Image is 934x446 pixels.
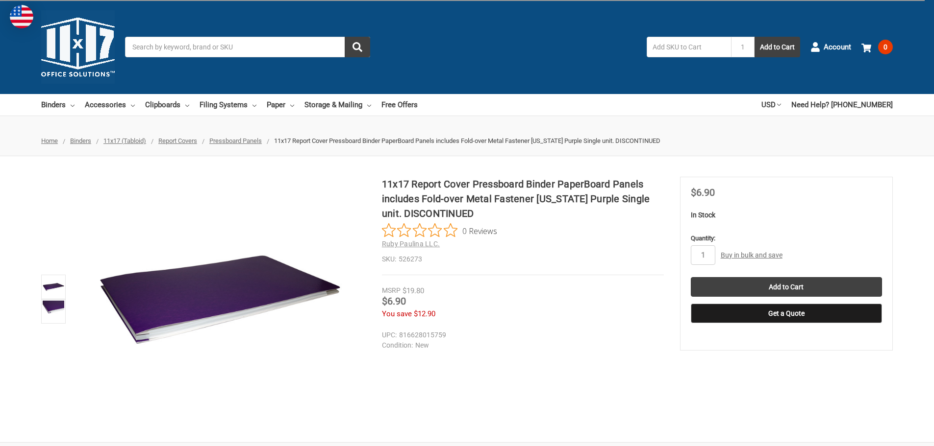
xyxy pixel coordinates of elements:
[158,137,197,144] a: Report Covers
[691,304,882,323] button: Get a Quote
[43,276,64,298] img: 11x17 Report Cover Pressboard Binder PaperBoard Panels includes Fold-over Metal Fastener Louisian...
[761,94,781,116] a: USD
[209,137,262,144] a: Pressboard Panels
[647,37,731,57] input: Add SKU to Cart
[382,309,412,318] span: You save
[381,94,418,116] a: Free Offers
[382,340,413,351] dt: Condition:
[382,240,440,248] a: Ruby Paulina LLC.
[878,40,893,54] span: 0
[382,177,664,221] h1: 11x17 Report Cover Pressboard Binder PaperBoard Panels includes Fold-over Metal Fastener [US_STAT...
[304,94,371,116] a: Storage & Mailing
[414,309,435,318] span: $12.90
[691,210,882,220] p: In Stock
[861,34,893,60] a: 0
[41,137,58,144] a: Home
[145,94,189,116] a: Clipboards
[200,94,256,116] a: Filing Systems
[267,94,294,116] a: Paper
[462,223,497,238] span: 0 Reviews
[41,10,115,84] img: 11x17.com
[691,187,715,198] span: $6.90
[382,223,497,238] button: Rated 0 out of 5 stars from 0 reviews. Jump to reviews.
[41,94,75,116] a: Binders
[824,42,851,53] span: Account
[791,94,893,116] a: Need Help? [PHONE_NUMBER]
[382,330,397,340] dt: UPC:
[70,137,91,144] a: Binders
[691,277,882,297] input: Add to Cart
[10,5,33,28] img: duty and tax information for United States
[382,285,401,296] div: MSRP
[382,254,396,264] dt: SKU:
[810,34,851,60] a: Account
[382,295,406,307] span: $6.90
[43,301,64,322] img: 11x17 Report Cover Pressboard Binder PaperBoard Panels includes Fold-over Metal Fastener Louisian...
[103,137,146,144] a: 11x17 (Tabloid)
[85,94,135,116] a: Accessories
[721,251,783,259] a: Buy in bulk and save
[125,37,370,57] input: Search by keyword, brand or SKU
[382,340,659,351] dd: New
[755,37,800,57] button: Add to Cart
[274,137,660,144] span: 11x17 Report Cover Pressboard Binder PaperBoard Panels includes Fold-over Metal Fastener [US_STAT...
[382,330,659,340] dd: 816628015759
[403,286,424,295] span: $19.80
[691,234,882,243] label: Quantity:
[97,177,342,422] img: 11x17 Report Cover Pressboard Binder PaperBoard Panels includes Fold-over Metal Fastener Louisian...
[382,254,664,264] dd: 526273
